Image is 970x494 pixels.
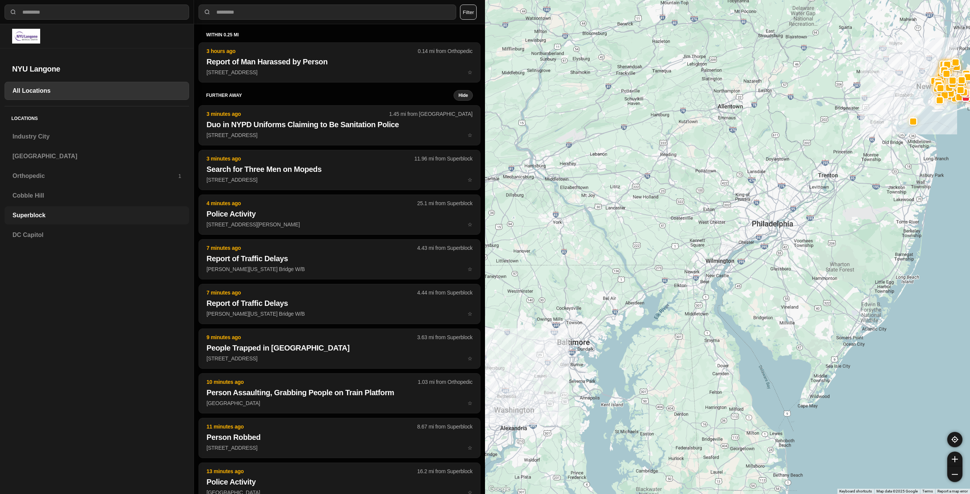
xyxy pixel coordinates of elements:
[178,172,181,180] p: 1
[207,265,472,273] p: [PERSON_NAME][US_STATE] Bridge W/B
[468,266,472,272] span: star
[13,171,178,181] h3: Orthopedic
[207,355,472,362] p: [STREET_ADDRESS]
[5,226,189,244] a: DC Capitol
[207,119,472,130] h2: Duo in NYPD Uniforms Claiming to Be Sanitation Police
[199,239,480,279] button: 7 minutes ago4.43 mi from SuperblockReport of Traffic Delays[PERSON_NAME][US_STATE] Bridge W/Bstar
[207,298,472,309] h2: Report of Traffic Delays
[947,432,962,447] button: recenter
[468,355,472,362] span: star
[207,47,418,55] p: 3 hours ago
[937,489,968,493] a: Report a map error
[13,231,181,240] h3: DC Capitol
[487,484,512,494] img: Google
[839,489,872,494] button: Keyboard shortcuts
[207,378,418,386] p: 10 minutes ago
[207,468,417,475] p: 13 minutes ago
[203,8,211,16] img: search
[13,211,181,220] h3: Superblock
[207,477,472,487] h2: Police Activity
[417,423,472,430] p: 8.67 mi from Superblock
[199,266,480,272] a: 7 minutes ago4.43 mi from SuperblockReport of Traffic Delays[PERSON_NAME][US_STATE] Bridge W/Bstar
[199,355,480,362] a: 9 minutes ago3.63 mi from SuperblockPeople Trapped in [GEOGRAPHIC_DATA][STREET_ADDRESS]star
[5,167,189,185] a: Orthopedic1
[947,452,962,467] button: zoom-in
[207,221,472,228] p: [STREET_ADDRESS][PERSON_NAME]
[199,400,480,406] a: 10 minutes ago1.03 mi from OrthopedicPerson Assaulting, Grabbing People on Train Platform[GEOGRAP...
[417,468,472,475] p: 16.2 mi from Superblock
[468,445,472,451] span: star
[468,69,472,75] span: star
[417,199,472,207] p: 25.1 mi from Superblock
[199,329,480,369] button: 9 minutes ago3.63 mi from SuperblockPeople Trapped in [GEOGRAPHIC_DATA][STREET_ADDRESS]star
[417,289,472,296] p: 4.44 mi from Superblock
[207,209,472,219] h2: Police Activity
[414,155,472,162] p: 11.96 mi from Superblock
[207,131,472,139] p: [STREET_ADDRESS]
[207,155,414,162] p: 3 minutes ago
[418,378,472,386] p: 1.03 mi from Orthopedic
[5,128,189,146] a: Industry City
[5,147,189,165] a: [GEOGRAPHIC_DATA]
[468,177,472,183] span: star
[417,244,472,252] p: 4.43 mi from Superblock
[468,311,472,317] span: star
[199,105,480,145] button: 3 minutes ago1.45 mi from [GEOGRAPHIC_DATA]Duo in NYPD Uniforms Claiming to Be Sanitation Police[...
[207,199,417,207] p: 4 minutes ago
[952,456,958,462] img: zoom-in
[12,29,40,44] img: logo
[199,69,480,75] a: 3 hours ago0.14 mi from OrthopedicReport of Man Harassed by Person[STREET_ADDRESS]star
[207,164,472,175] h2: Search for Three Men on Mopeds
[468,221,472,228] span: star
[199,444,480,451] a: 11 minutes ago8.67 mi from SuperblockPerson Robbed[STREET_ADDRESS]star
[460,5,477,20] button: Filter
[199,284,480,324] button: 7 minutes ago4.44 mi from SuperblockReport of Traffic Delays[PERSON_NAME][US_STATE] Bridge W/Bstar
[389,110,472,118] p: 1.45 mi from [GEOGRAPHIC_DATA]
[207,399,472,407] p: [GEOGRAPHIC_DATA]
[922,489,933,493] a: Terms
[9,8,17,16] img: search
[13,132,181,141] h3: Industry City
[207,444,472,452] p: [STREET_ADDRESS]
[199,176,480,183] a: 3 minutes ago11.96 mi from SuperblockSearch for Three Men on Mopeds[STREET_ADDRESS]star
[199,195,480,235] button: 4 minutes ago25.1 mi from SuperblockPolice Activity[STREET_ADDRESS][PERSON_NAME]star
[207,387,472,398] h2: Person Assaulting, Grabbing People on Train Platform
[206,32,473,38] h5: within 0.25 mi
[13,191,181,200] h3: Cobble Hill
[207,343,472,353] h2: People Trapped in [GEOGRAPHIC_DATA]
[207,244,417,252] p: 7 minutes ago
[13,152,181,161] h3: [GEOGRAPHIC_DATA]
[5,106,189,128] h5: Locations
[5,82,189,100] a: All Locations
[199,373,480,413] button: 10 minutes ago1.03 mi from OrthopedicPerson Assaulting, Grabbing People on Train Platform[GEOGRAP...
[207,253,472,264] h2: Report of Traffic Delays
[207,69,472,76] p: [STREET_ADDRESS]
[207,289,417,296] p: 7 minutes ago
[206,92,454,98] h5: further away
[207,176,472,184] p: [STREET_ADDRESS]
[199,221,480,228] a: 4 minutes ago25.1 mi from SuperblockPolice Activity[STREET_ADDRESS][PERSON_NAME]star
[199,42,480,83] button: 3 hours ago0.14 mi from OrthopedicReport of Man Harassed by Person[STREET_ADDRESS]star
[13,86,181,95] h3: All Locations
[12,64,181,74] h2: NYU Langone
[468,132,472,138] span: star
[468,400,472,406] span: star
[454,90,473,101] button: Hide
[207,56,472,67] h2: Report of Man Harassed by Person
[418,47,472,55] p: 0.14 mi from Orthopedic
[417,333,472,341] p: 3.63 mi from Superblock
[5,206,189,224] a: Superblock
[952,471,958,477] img: zoom-out
[207,432,472,443] h2: Person Robbed
[458,92,468,98] small: Hide
[199,150,480,190] button: 3 minutes ago11.96 mi from SuperblockSearch for Three Men on Mopeds[STREET_ADDRESS]star
[207,333,417,341] p: 9 minutes ago
[951,436,958,443] img: recenter
[207,310,472,318] p: [PERSON_NAME][US_STATE] Bridge W/B
[876,489,918,493] span: Map data ©2025 Google
[199,418,480,458] button: 11 minutes ago8.67 mi from SuperblockPerson Robbed[STREET_ADDRESS]star
[947,467,962,482] button: zoom-out
[199,310,480,317] a: 7 minutes ago4.44 mi from SuperblockReport of Traffic Delays[PERSON_NAME][US_STATE] Bridge W/Bstar
[487,484,512,494] a: Open this area in Google Maps (opens a new window)
[207,110,389,118] p: 3 minutes ago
